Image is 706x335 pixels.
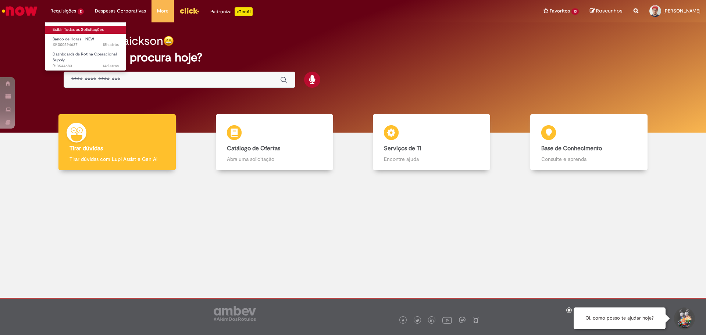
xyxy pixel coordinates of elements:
[103,63,119,69] time: 17/09/2025 16:22:14
[196,114,353,170] a: Catálogo de Ofertas Abra uma solicitação
[663,8,700,14] span: [PERSON_NAME]
[1,4,39,18] img: ServiceNow
[53,63,119,69] span: R13544683
[550,7,570,15] span: Favoritos
[673,307,695,329] button: Iniciar Conversa de Suporte
[596,7,623,14] span: Rascunhos
[179,5,199,16] img: click_logo_yellow_360x200.png
[53,51,117,63] span: Dashboards de Rotina Operacional Supply
[227,155,322,163] p: Abra uma solicitação
[459,317,466,323] img: logo_footer_workplace.png
[103,63,119,69] span: 14d atrás
[590,8,623,15] a: Rascunhos
[45,35,126,49] a: Aberto SR000594637 : Banco de Horas - NEW
[103,42,119,47] time: 30/09/2025 14:17:12
[571,8,579,15] span: 13
[210,7,253,16] div: Padroniza
[69,145,103,152] b: Tirar dúvidas
[53,42,119,48] span: SR000594637
[541,155,637,163] p: Consulte e aprenda
[157,7,168,15] span: More
[95,7,146,15] span: Despesas Corporativas
[442,315,452,325] img: logo_footer_youtube.png
[78,8,84,15] span: 2
[39,114,196,170] a: Tirar dúvidas Tirar dúvidas com Lupi Assist e Gen Ai
[214,306,256,321] img: logo_footer_ambev_rotulo_gray.png
[53,36,94,42] span: Banco de Horas - NEW
[384,145,421,152] b: Serviços de TI
[45,22,126,71] ul: Requisições
[69,155,165,163] p: Tirar dúvidas com Lupi Assist e Gen Ai
[163,36,174,46] img: happy-face.png
[103,42,119,47] span: 18h atrás
[227,145,280,152] b: Catálogo de Ofertas
[50,7,76,15] span: Requisições
[473,317,479,323] img: logo_footer_naosei.png
[353,114,510,170] a: Serviços de TI Encontre ajuda
[430,318,434,323] img: logo_footer_linkedin.png
[416,319,419,323] img: logo_footer_twitter.png
[64,51,643,64] h2: O que você procura hoje?
[384,155,479,163] p: Encontre ajuda
[541,145,602,152] b: Base de Conhecimento
[45,50,126,66] a: Aberto R13544683 : Dashboards de Rotina Operacional Supply
[574,307,666,329] div: Oi, como posso te ajudar hoje?
[510,114,668,170] a: Base de Conhecimento Consulte e aprenda
[401,319,405,323] img: logo_footer_facebook.png
[45,26,126,34] a: Exibir Todas as Solicitações
[235,7,253,16] p: +GenAi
